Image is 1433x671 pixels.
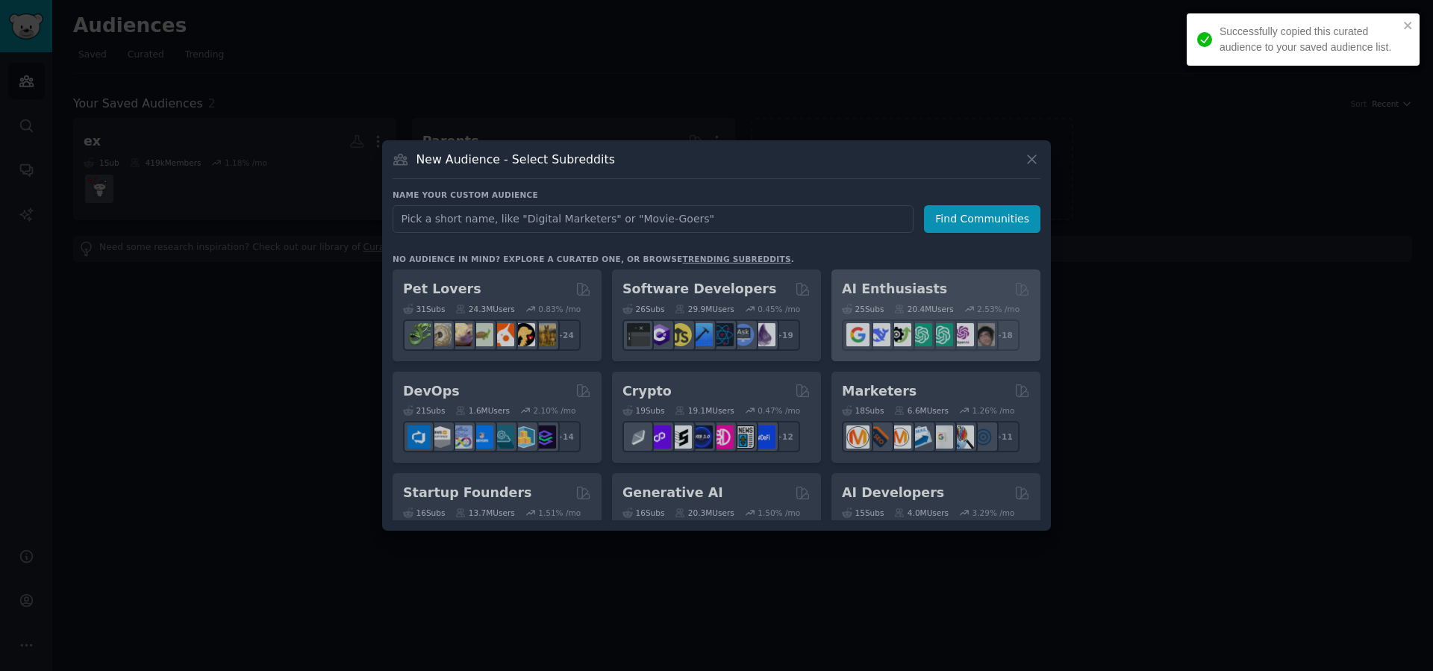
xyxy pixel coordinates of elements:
[393,254,794,264] div: No audience in mind? Explore a curated one, or browse .
[682,255,790,263] a: trending subreddits
[924,205,1040,233] button: Find Communities
[1220,24,1399,55] div: Successfully copied this curated audience to your saved audience list.
[393,190,1040,200] h3: Name your custom audience
[416,152,615,167] h3: New Audience - Select Subreddits
[393,205,914,233] input: Pick a short name, like "Digital Marketers" or "Movie-Goers"
[1403,19,1414,31] button: close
